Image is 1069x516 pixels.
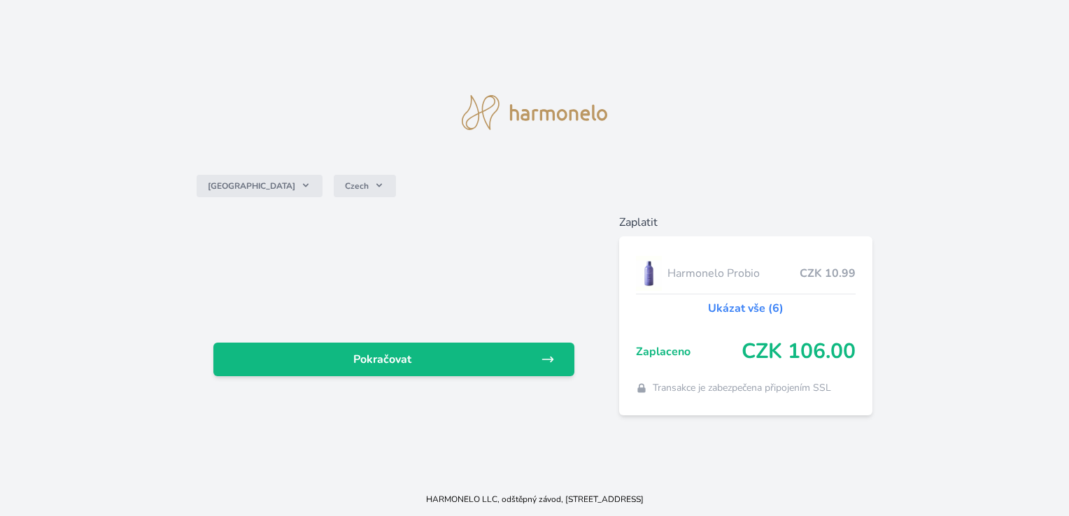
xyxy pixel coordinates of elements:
[653,381,831,395] span: Transakce je zabezpečena připojením SSL
[742,339,856,364] span: CZK 106.00
[800,265,856,282] span: CZK 10.99
[334,175,396,197] button: Czech
[208,180,295,192] span: [GEOGRAPHIC_DATA]
[213,343,574,376] a: Pokračovat
[197,175,323,197] button: [GEOGRAPHIC_DATA]
[345,180,369,192] span: Czech
[619,214,872,231] h6: Zaplatit
[225,351,540,368] span: Pokračovat
[636,343,742,360] span: Zaplaceno
[708,300,784,317] a: Ukázat vše (6)
[667,265,799,282] span: Harmonelo Probio
[462,95,607,130] img: logo.svg
[636,256,663,291] img: CLEAN_PROBIO_se_stinem_x-lo.jpg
